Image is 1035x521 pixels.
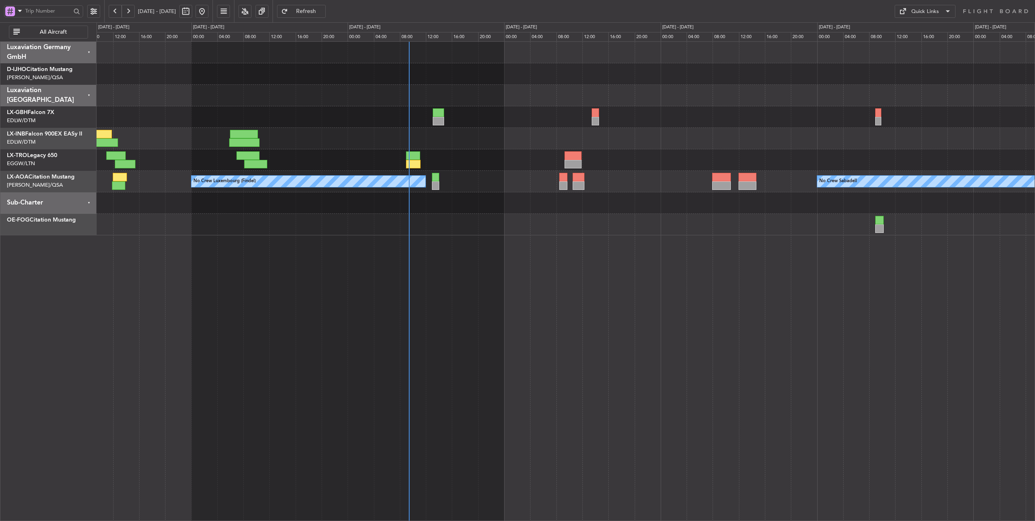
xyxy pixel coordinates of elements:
div: 08:00 [243,32,269,42]
div: 00:00 [973,32,999,42]
div: [DATE] - [DATE] [349,24,380,31]
div: 20:00 [478,32,504,42]
div: 12:00 [739,32,765,42]
div: 20:00 [635,32,661,42]
a: LX-INBFalcon 900EX EASy II [7,131,82,137]
a: OE-FOGCitation Mustang [7,217,76,223]
div: 00:00 [191,32,217,42]
a: LX-TROLegacy 650 [7,153,57,158]
div: 20:00 [791,32,817,42]
div: 12:00 [113,32,139,42]
div: 04:00 [1000,32,1026,42]
span: LX-TRO [7,153,27,158]
a: [PERSON_NAME]/QSA [7,181,63,189]
span: LX-GBH [7,110,28,115]
a: EDLW/DTM [7,138,36,146]
span: LX-AOA [7,174,28,180]
div: 08:00 [87,32,113,42]
div: 20:00 [947,32,973,42]
div: Quick Links [911,8,939,16]
span: Refresh [290,9,323,14]
div: [DATE] - [DATE] [819,24,850,31]
div: 00:00 [817,32,843,42]
div: 08:00 [713,32,739,42]
input: Trip Number [25,5,71,17]
div: 08:00 [869,32,895,42]
a: EDLW/DTM [7,117,36,124]
a: D-IJHOCitation Mustang [7,67,73,72]
div: 16:00 [921,32,947,42]
div: [DATE] - [DATE] [975,24,1006,31]
div: 04:00 [374,32,400,42]
span: LX-INB [7,131,25,137]
div: 16:00 [296,32,322,42]
div: 04:00 [217,32,243,42]
button: Quick Links [895,5,956,18]
div: 12:00 [426,32,452,42]
a: EGGW/LTN [7,160,35,167]
a: LX-GBHFalcon 7X [7,110,54,115]
div: 16:00 [452,32,478,42]
a: [PERSON_NAME]/QSA [7,74,63,81]
div: 16:00 [765,32,791,42]
a: LX-AOACitation Mustang [7,174,75,180]
div: 12:00 [582,32,608,42]
div: 12:00 [269,32,295,42]
div: [DATE] - [DATE] [662,24,694,31]
button: All Aircraft [9,26,88,39]
div: 16:00 [139,32,165,42]
div: 00:00 [504,32,530,42]
div: 04:00 [530,32,556,42]
div: 04:00 [843,32,869,42]
div: 00:00 [348,32,374,42]
div: 04:00 [687,32,713,42]
div: No Crew Luxembourg (Findel) [193,175,256,187]
div: 08:00 [400,32,426,42]
span: OE-FOG [7,217,30,223]
div: No Crew Sabadell [819,175,857,187]
div: 12:00 [895,32,921,42]
div: 08:00 [556,32,582,42]
span: [DATE] - [DATE] [138,8,176,15]
div: 20:00 [322,32,348,42]
div: 20:00 [165,32,191,42]
div: 00:00 [661,32,687,42]
div: [DATE] - [DATE] [193,24,224,31]
div: [DATE] - [DATE] [98,24,129,31]
span: All Aircraft [21,29,85,35]
span: D-IJHO [7,67,26,72]
div: [DATE] - [DATE] [506,24,537,31]
div: 16:00 [608,32,634,42]
button: Refresh [277,5,326,18]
